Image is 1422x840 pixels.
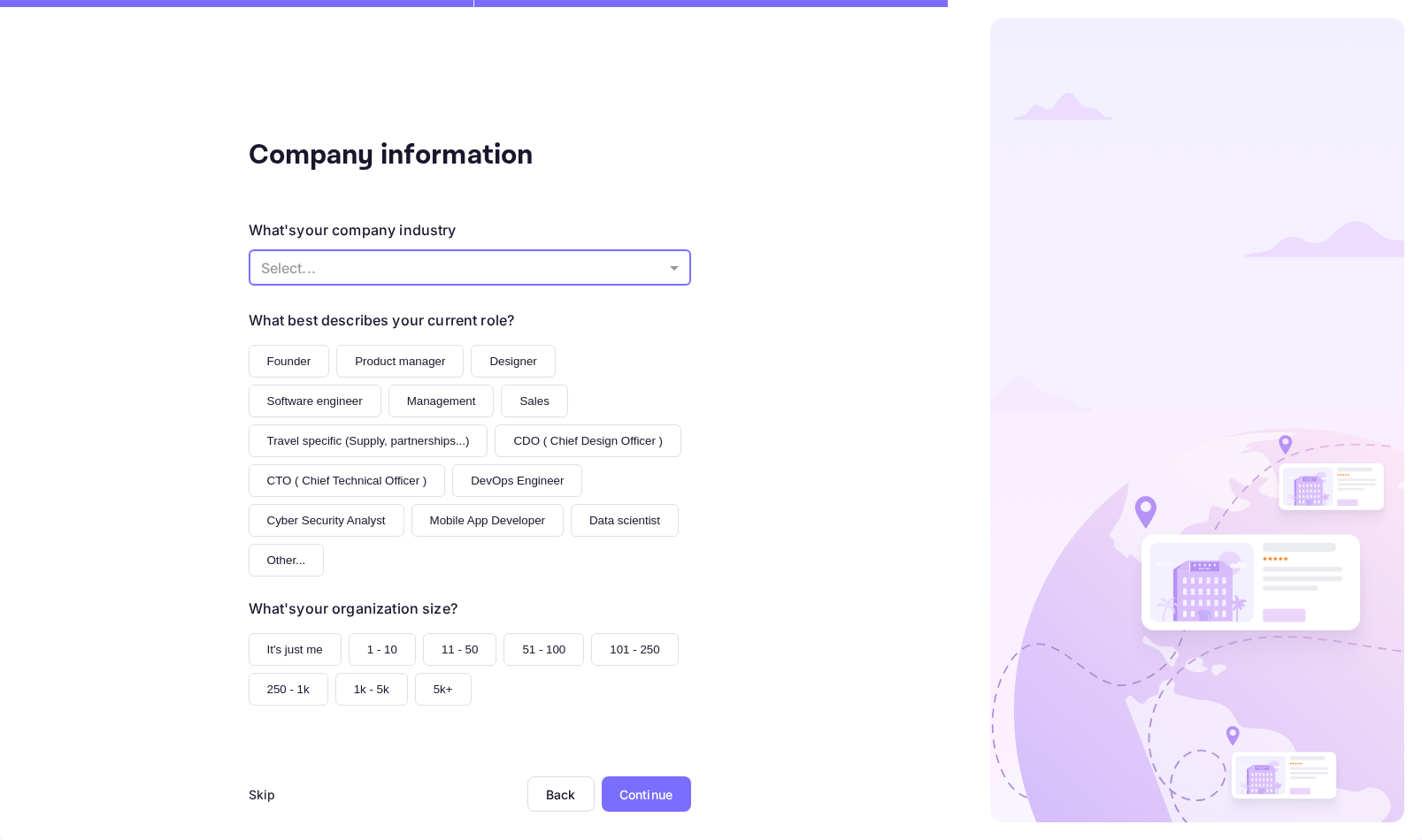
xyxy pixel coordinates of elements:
button: Software engineer [249,385,381,417]
button: Sales [501,385,567,417]
button: 1k - 5k [335,673,408,706]
div: Continue [619,785,673,804]
div: What's your company industry [249,219,457,241]
img: logo [990,18,1404,822]
button: Product manager [336,345,464,378]
div: Back [546,787,576,802]
button: 1 - 10 [349,633,416,666]
button: Cyber Security Analyst [249,504,404,537]
button: Founder [249,345,330,378]
button: DevOps Engineer [452,464,582,497]
div: Without label [249,249,691,286]
button: CTO ( Chief Technical Officer ) [249,464,446,497]
div: Skip [249,785,276,804]
button: CDO ( Chief Design Officer ) [495,424,681,457]
div: What's your organization size? [249,598,457,619]
div: Company information [249,134,603,177]
button: 250 - 1k [249,673,328,706]
button: 11 - 50 [423,633,497,666]
button: Travel specific (Supply, partnerships...) [249,424,488,457]
button: Other... [249,544,325,577]
div: What best describes your current role? [249,309,515,331]
button: 5k+ [415,673,472,706]
button: It's just me [249,633,342,666]
button: 51 - 100 [503,633,584,666]
button: Management [388,385,495,417]
button: Designer [471,345,555,378]
button: Data scientist [571,504,679,537]
button: Mobile App Developer [411,504,564,537]
p: Select... [261,257,663,279]
button: 101 - 250 [591,633,678,666]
